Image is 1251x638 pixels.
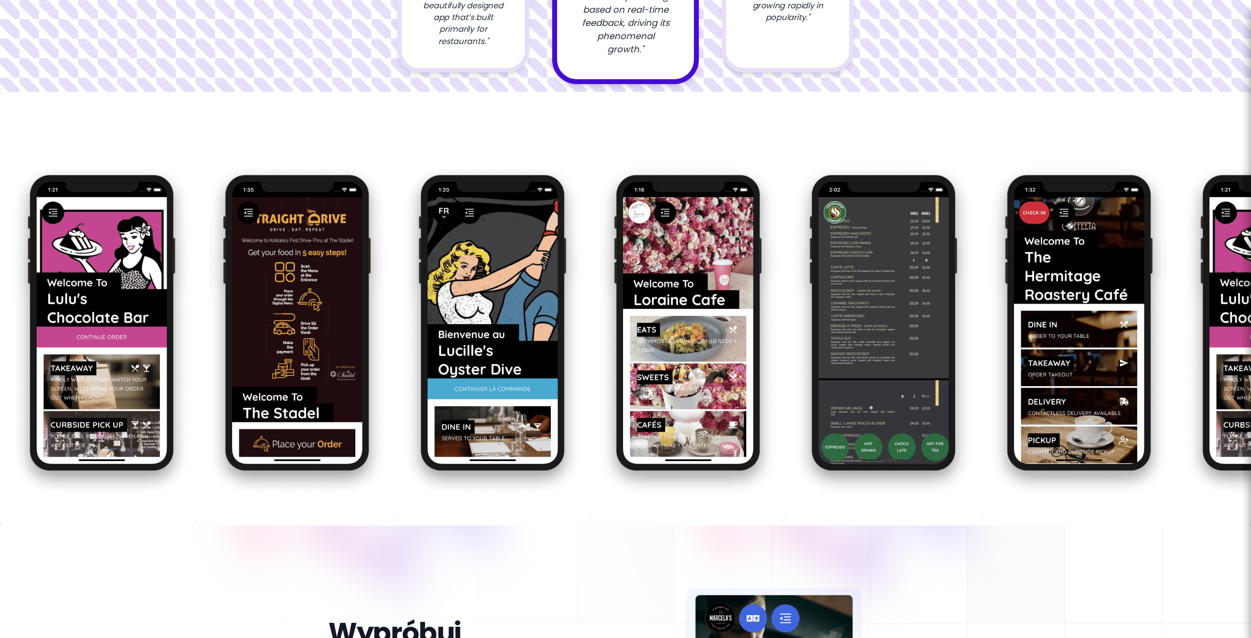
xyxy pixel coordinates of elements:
[725,139,920,522] img: Image
[529,139,725,522] img: Image
[138,139,334,522] img: Image
[920,139,1116,522] img: Image
[334,139,529,522] img: Image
